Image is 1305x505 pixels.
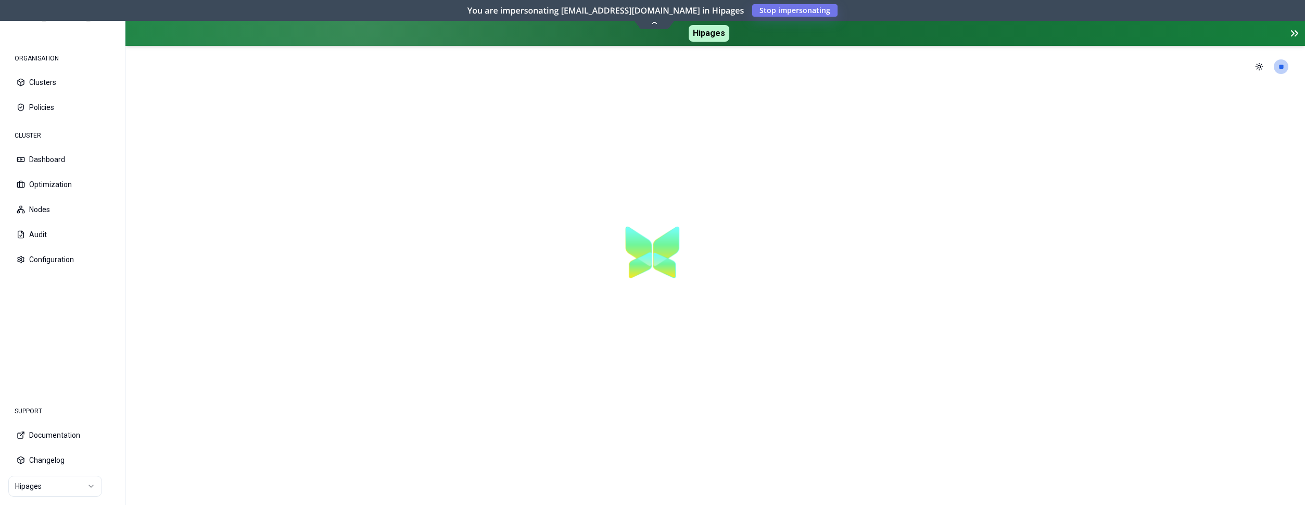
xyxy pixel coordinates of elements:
[8,96,117,119] button: Policies
[8,71,117,94] button: Clusters
[8,248,117,271] button: Configuration
[8,173,117,196] button: Optimization
[8,148,117,171] button: Dashboard
[8,424,117,447] button: Documentation
[8,198,117,221] button: Nodes
[8,48,117,69] div: ORGANISATION
[8,223,117,246] button: Audit
[689,25,729,42] span: Hipages
[8,401,117,422] div: SUPPORT
[8,125,117,146] div: CLUSTER
[8,449,117,472] button: Changelog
